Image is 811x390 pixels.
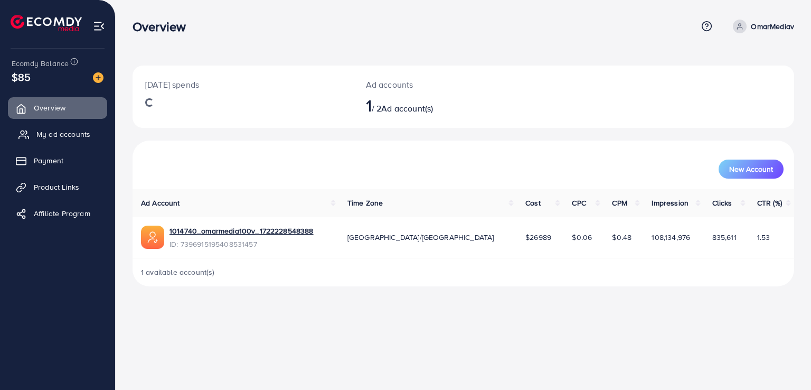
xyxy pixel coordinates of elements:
img: ic-ads-acc.e4c84228.svg [141,226,164,249]
span: 1.53 [757,232,770,243]
a: Product Links [8,177,107,198]
span: [GEOGRAPHIC_DATA]/[GEOGRAPHIC_DATA] [347,232,494,243]
span: 1 available account(s) [141,267,215,277]
span: Time Zone [347,198,383,208]
h2: / 2 [366,95,506,115]
span: Product Links [34,182,79,192]
span: 1 [366,93,372,117]
img: image [93,72,103,83]
span: $0.48 [612,232,631,243]
span: 835,611 [712,232,737,243]
span: $26989 [525,232,551,243]
p: [DATE] spends [145,78,341,91]
a: My ad accounts [8,124,107,145]
span: CTR (%) [757,198,782,208]
img: logo [11,15,82,31]
a: Payment [8,150,107,171]
span: ID: 7396915195408531457 [169,239,314,249]
a: OmarMediav [729,20,794,33]
a: 1014740_omarmedia100v_1722228548388 [169,226,314,236]
span: Payment [34,155,63,166]
span: Cost [525,198,541,208]
span: CPM [612,198,627,208]
a: Affiliate Program [8,203,107,224]
span: Affiliate Program [34,208,90,219]
button: New Account [719,160,784,179]
span: Ecomdy Balance [12,58,69,69]
span: $0.06 [572,232,592,243]
span: Impression [652,198,689,208]
p: OmarMediav [751,20,794,33]
span: $85 [12,69,31,85]
span: My ad accounts [36,129,90,140]
a: Overview [8,97,107,118]
span: 108,134,976 [652,232,690,243]
h3: Overview [133,19,194,34]
img: menu [93,20,105,32]
span: CPC [572,198,586,208]
span: New Account [729,165,773,173]
span: Ad account(s) [381,103,433,114]
span: Clicks [712,198,732,208]
p: Ad accounts [366,78,506,91]
span: Overview [34,103,65,113]
span: Ad Account [141,198,180,208]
